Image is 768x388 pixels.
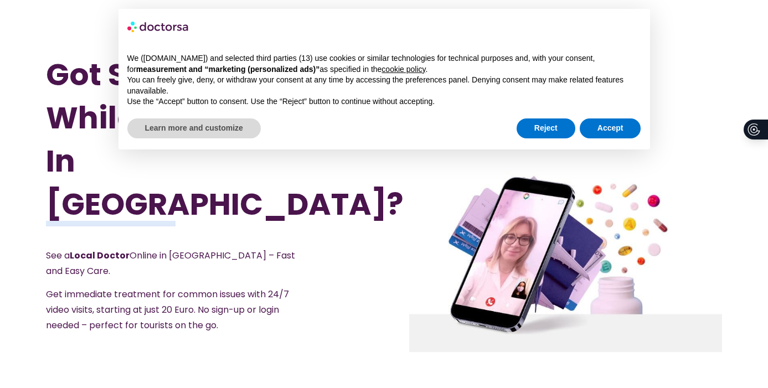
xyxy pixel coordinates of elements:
h1: Got Sick While Traveling In [GEOGRAPHIC_DATA]? [46,53,333,226]
strong: measurement and “marketing (personalized ads)” [136,65,319,74]
img: logo [127,18,189,35]
a: cookie policy [382,65,425,74]
button: Reject [517,118,575,138]
p: We ([DOMAIN_NAME]) and selected third parties (13) use cookies or similar technologies for techni... [127,53,641,75]
button: Accept [580,118,641,138]
p: You can freely give, deny, or withdraw your consent at any time by accessing the preferences pane... [127,75,641,96]
p: Use the “Accept” button to consent. Use the “Reject” button to continue without accepting. [127,96,641,107]
strong: Local Doctor [70,249,130,262]
span: Get immediate treatment for common issues with 24/7 video visits, starting at just 20 Euro. No si... [46,288,289,332]
span: See a Online in [GEOGRAPHIC_DATA] – Fast and Easy Care. [46,249,295,277]
button: Learn more and customize [127,118,261,138]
